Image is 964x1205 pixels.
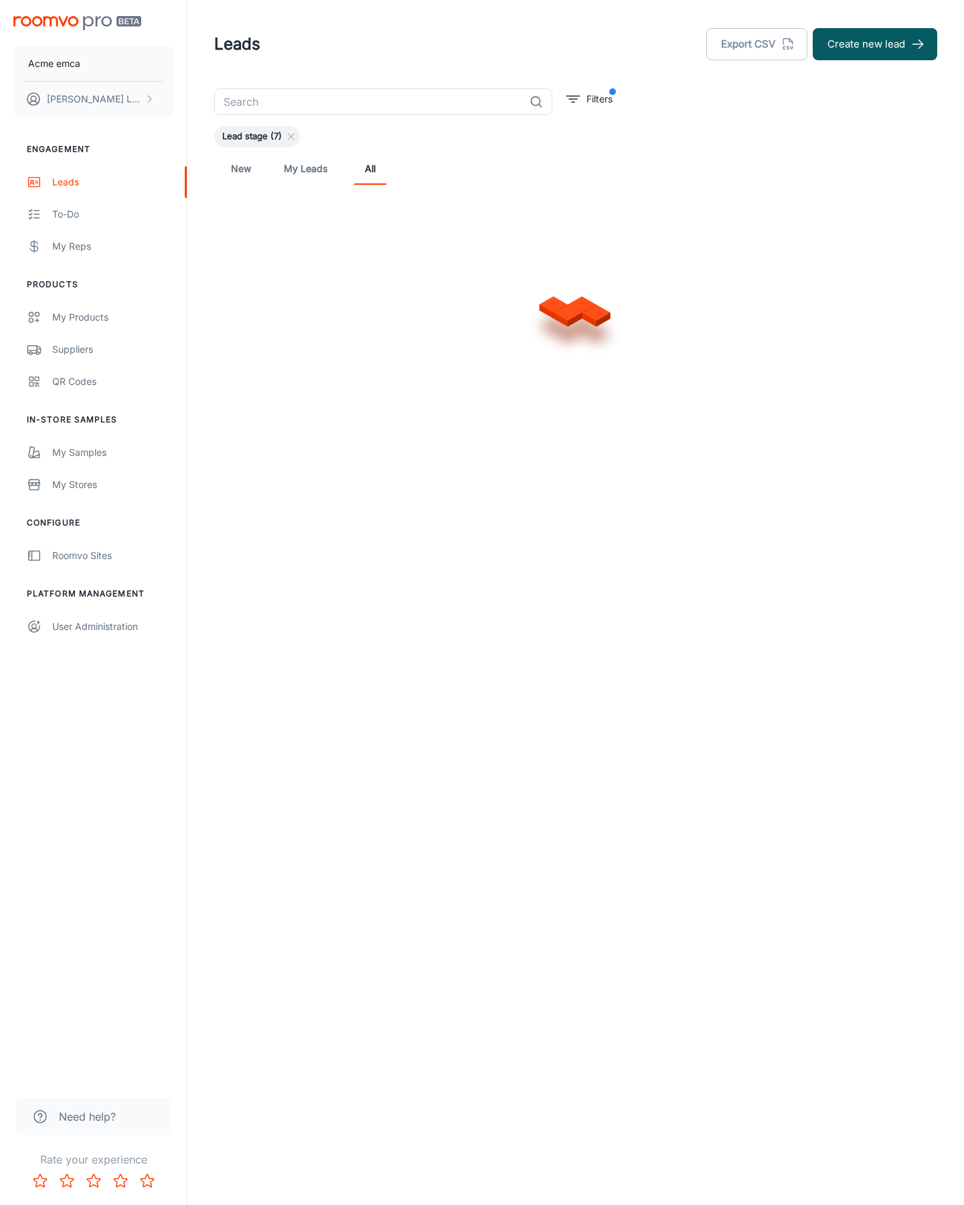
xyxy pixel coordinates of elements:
div: QR Codes [52,374,173,389]
p: Filters [586,92,613,106]
div: My Stores [52,477,173,492]
button: Acme emca [13,46,173,81]
button: [PERSON_NAME] Leaptools [13,82,173,116]
p: Acme emca [28,56,80,71]
div: My Reps [52,239,173,254]
button: Export CSV [706,28,807,60]
button: filter [563,88,616,110]
div: To-do [52,207,173,222]
h1: Leads [214,32,260,56]
span: Lead stage (7) [214,130,290,143]
a: New [225,153,257,185]
input: Search [214,88,524,115]
a: All [354,153,386,185]
div: Suppliers [52,342,173,357]
p: [PERSON_NAME] Leaptools [47,92,141,106]
div: My Samples [52,445,173,460]
div: Lead stage (7) [214,126,300,147]
a: My Leads [284,153,327,185]
img: Roomvo PRO Beta [13,16,141,30]
div: Leads [52,175,173,189]
div: My Products [52,310,173,325]
button: Create new lead [813,28,937,60]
